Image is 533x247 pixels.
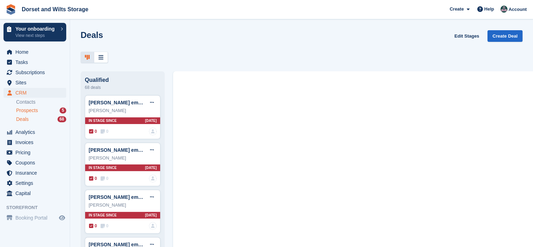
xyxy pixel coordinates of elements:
[58,214,66,222] a: Preview store
[149,175,157,182] img: deal-assignee-blank
[89,155,157,162] div: [PERSON_NAME]
[15,57,57,67] span: Tasks
[15,88,57,98] span: CRM
[81,30,103,40] h1: Deals
[89,100,167,105] a: [PERSON_NAME] emailed [DATE]
[89,213,117,218] span: In stage since
[4,127,66,137] a: menu
[89,128,97,135] span: 0
[500,6,507,13] img: Steph Chick
[60,108,66,113] div: 5
[16,99,66,105] a: Contacts
[4,67,66,77] a: menu
[89,194,167,200] a: [PERSON_NAME] emailed [DATE]
[145,118,157,123] span: [DATE]
[85,83,160,92] div: 68 deals
[57,116,66,122] div: 68
[89,165,117,170] span: In stage since
[89,118,117,123] span: In stage since
[15,148,57,157] span: Pricing
[16,116,29,123] span: Deals
[15,137,57,147] span: Invoices
[15,168,57,178] span: Insurance
[16,107,38,114] span: Prospects
[15,213,57,223] span: Booking Portal
[450,6,464,13] span: Create
[145,165,157,170] span: [DATE]
[89,202,157,209] div: [PERSON_NAME]
[85,77,160,83] div: Qualified
[4,23,66,41] a: Your onboarding View next steps
[149,128,157,135] img: deal-assignee-blank
[149,222,157,230] img: deal-assignee-blank
[4,88,66,98] a: menu
[101,175,109,182] span: 0
[15,78,57,87] span: Sites
[19,4,91,15] a: Dorset and Wilts Storage
[4,57,66,67] a: menu
[101,128,109,135] span: 0
[15,26,57,31] p: Your onboarding
[15,67,57,77] span: Subscriptions
[15,127,57,137] span: Analytics
[15,188,57,198] span: Capital
[4,148,66,157] a: menu
[6,204,70,211] span: Storefront
[487,30,522,42] a: Create Deal
[15,47,57,57] span: Home
[4,188,66,198] a: menu
[89,107,157,114] div: [PERSON_NAME]
[4,213,66,223] a: menu
[4,47,66,57] a: menu
[15,178,57,188] span: Settings
[16,107,66,114] a: Prospects 5
[16,116,66,123] a: Deals 68
[15,32,57,39] p: View next steps
[101,223,109,229] span: 0
[89,223,97,229] span: 0
[15,158,57,168] span: Coupons
[89,175,97,182] span: 0
[4,78,66,87] a: menu
[508,6,527,13] span: Account
[4,137,66,147] a: menu
[452,30,482,42] a: Edit Stages
[145,213,157,218] span: [DATE]
[4,158,66,168] a: menu
[4,168,66,178] a: menu
[6,4,16,15] img: stora-icon-8386f47178a22dfd0bd8f6a31ec36ba5ce8667c1dd55bd0f319d3a0aa187defe.svg
[484,6,494,13] span: Help
[89,147,167,153] a: [PERSON_NAME] emailed [DATE]
[4,178,66,188] a: menu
